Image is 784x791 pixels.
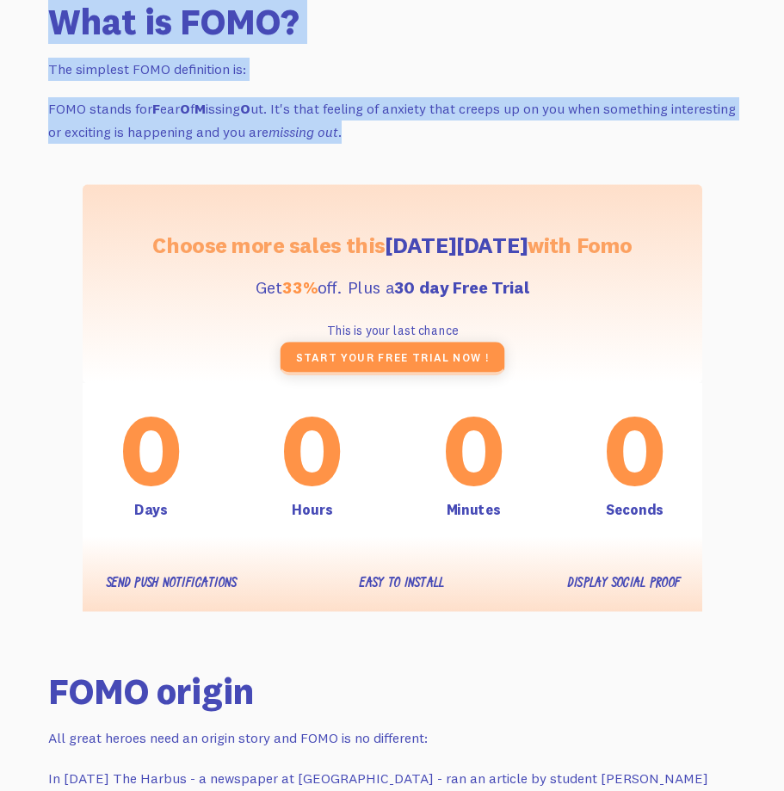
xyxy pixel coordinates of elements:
span: [DATE][DATE] [385,231,528,258]
span: 30 day Free Trial [393,276,529,298]
a: Start your free trial now ! [280,342,504,375]
div: 0 [441,398,503,498]
strong: O [180,100,190,117]
h2: FOMO origin [48,670,737,713]
strong: F [152,100,160,117]
div: Choose more sales this with Fomo [129,231,656,258]
div: Days [133,498,167,521]
div: This is your last chance [129,319,656,342]
div: Get off. Plus a [129,276,656,299]
strong: M [194,100,206,117]
div: Seconds [605,498,662,521]
div: Easy to install [359,573,443,596]
p: FOMO stands for ear f issing ut. It's that feeling of anxiety that creeps up on you when somethin... [48,97,737,143]
em: missing out [269,123,338,140]
div: Minutes [446,498,499,521]
div: Hours [292,498,332,521]
strong: O [240,100,250,117]
div: Send push notifications [106,573,236,596]
div: 0 [120,398,182,498]
p: All great heroes need an origin story and FOMO is no different: [48,726,737,750]
span: 33% [282,276,318,298]
div: 0 [602,398,664,498]
p: The simplest FOMO definition is: [48,58,737,81]
div: 0 [281,398,343,498]
div: Display social proof [566,573,679,596]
